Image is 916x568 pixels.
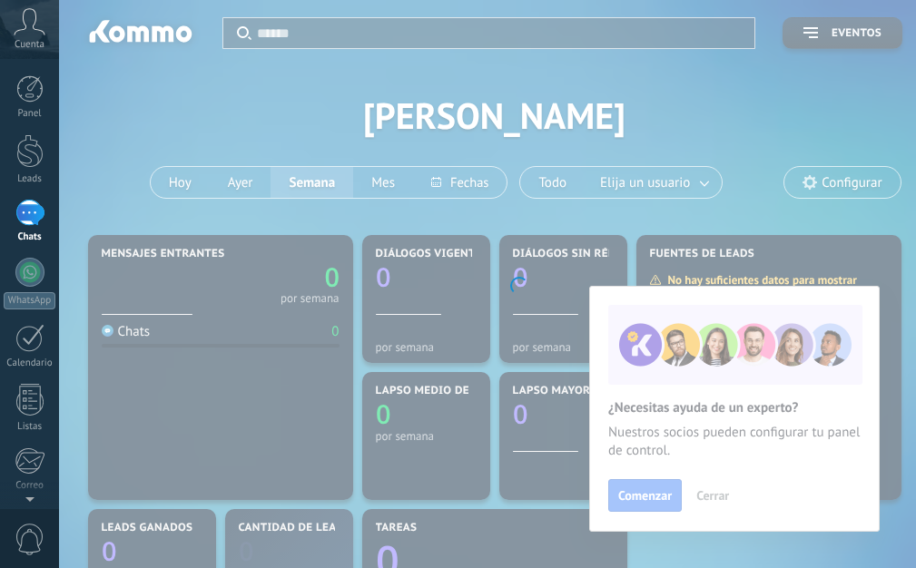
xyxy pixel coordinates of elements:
div: Leads [4,173,56,185]
div: Panel [4,108,56,120]
div: Calendario [4,357,56,369]
span: Cuenta [15,39,44,51]
div: Correo [4,480,56,492]
div: WhatsApp [4,292,55,309]
div: Chats [4,231,56,243]
div: Listas [4,421,56,433]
